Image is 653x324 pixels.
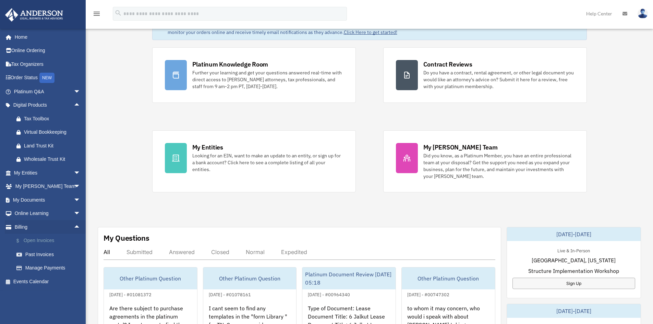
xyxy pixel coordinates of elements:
div: Virtual Bookkeeping [24,128,82,136]
div: Submitted [126,249,153,255]
div: Expedited [281,249,307,255]
a: Virtual Bookkeeping [10,125,91,139]
span: arrow_drop_down [74,193,87,207]
a: Digital Productsarrow_drop_up [5,98,91,112]
div: [DATE]-[DATE] [507,304,641,318]
span: arrow_drop_up [74,220,87,234]
a: menu [93,12,101,18]
a: Billingarrow_drop_up [5,220,91,234]
a: Home [5,30,87,44]
a: Manage Payments [10,261,91,275]
a: My Entities Looking for an EIN, want to make an update to an entity, or sign up for a bank accoun... [152,130,356,192]
a: Wholesale Trust Kit [10,153,91,166]
div: NEW [39,73,55,83]
a: Contract Reviews Do you have a contract, rental agreement, or other legal document you would like... [383,47,587,103]
div: Normal [246,249,265,255]
div: My [PERSON_NAME] Team [423,143,498,152]
span: [GEOGRAPHIC_DATA], [US_STATE] [532,256,616,264]
div: Land Trust Kit [24,142,82,150]
span: arrow_drop_up [74,98,87,112]
div: Did you know, as a Platinum Member, you have an entire professional team at your disposal? Get th... [423,152,574,180]
div: [DATE] - #00747302 [402,290,455,298]
a: My Documentsarrow_drop_down [5,193,91,207]
a: My Entitiesarrow_drop_down [5,166,91,180]
a: Events Calendar [5,275,91,288]
a: Online Learningarrow_drop_down [5,207,91,220]
span: $ [20,237,24,245]
div: [DATE] - #00964340 [302,290,355,298]
div: All [104,249,110,255]
div: Further your learning and get your questions answered real-time with direct access to [PERSON_NAM... [192,69,343,90]
a: Platinum Knowledge Room Further your learning and get your questions answered real-time with dire... [152,47,356,103]
div: Platinum Document Review [DATE] 05:18 [302,267,396,289]
a: Tax Organizers [5,57,91,71]
img: User Pic [638,9,648,19]
div: [DATE] - #01078161 [203,290,256,298]
span: Structure Implementation Workshop [528,267,619,275]
div: Closed [211,249,229,255]
a: My [PERSON_NAME] Team Did you know, as a Platinum Member, you have an entire professional team at... [383,130,587,192]
div: Looking for an EIN, want to make an update to an entity, or sign up for a bank account? Click her... [192,152,343,173]
div: Wholesale Trust Kit [24,155,82,164]
div: Other Platinum Question [203,267,297,289]
img: Anderson Advisors Platinum Portal [3,8,65,22]
div: Do you have a contract, rental agreement, or other legal document you would like an attorney's ad... [423,69,574,90]
span: arrow_drop_down [74,166,87,180]
div: Platinum Knowledge Room [192,60,268,69]
div: Answered [169,249,195,255]
div: My Questions [104,233,149,243]
i: search [114,9,122,17]
a: Order StatusNEW [5,71,91,85]
div: Other Platinum Question [104,267,197,289]
i: menu [93,10,101,18]
a: Tax Toolbox [10,112,91,125]
a: $Open Invoices [10,234,91,248]
a: Land Trust Kit [10,139,91,153]
div: Other Platinum Question [402,267,495,289]
a: Platinum Q&Aarrow_drop_down [5,85,91,98]
a: Online Ordering [5,44,91,58]
div: [DATE]-[DATE] [507,227,641,241]
span: arrow_drop_down [74,207,87,221]
a: Sign Up [512,278,635,289]
span: arrow_drop_down [74,180,87,194]
span: arrow_drop_down [74,85,87,99]
a: Click Here to get started! [344,29,397,35]
div: Tax Toolbox [24,115,82,123]
div: Live & In-Person [552,247,595,254]
div: My Entities [192,143,223,152]
div: [DATE] - #01081372 [104,290,157,298]
div: Contract Reviews [423,60,472,69]
a: My [PERSON_NAME] Teamarrow_drop_down [5,180,91,193]
a: Past Invoices [10,248,91,261]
